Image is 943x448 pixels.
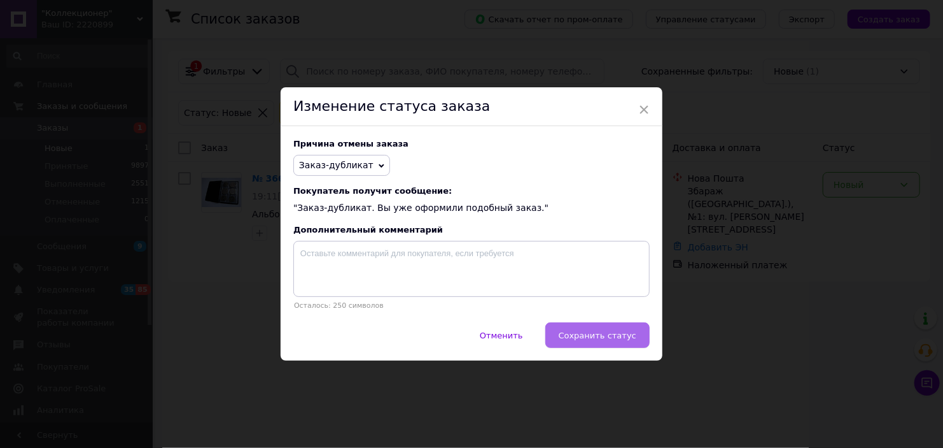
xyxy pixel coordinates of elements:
[638,99,650,120] span: ×
[293,139,650,148] div: Причина отмены заказа
[293,186,650,215] div: "Заказ-дубликат. Вы уже оформили подобный заказ."
[480,331,523,340] span: Отменить
[299,160,374,170] span: Заказ-дубликат
[293,301,650,310] p: Осталось: 250 символов
[293,225,650,235] div: Дополнительный комментарий
[559,331,636,340] span: Сохранить статус
[545,322,650,348] button: Сохранить статус
[293,186,650,196] span: Покупатель получит сообщение:
[281,87,662,126] div: Изменение статуса заказа
[466,322,536,348] button: Отменить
